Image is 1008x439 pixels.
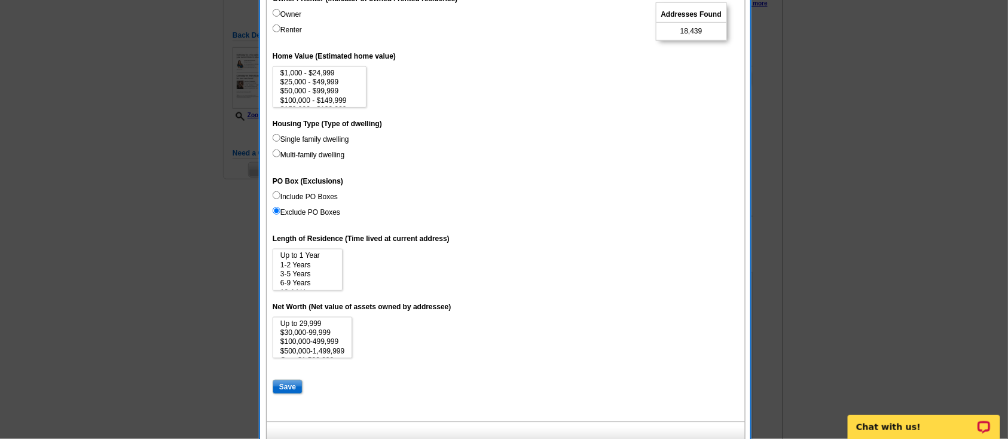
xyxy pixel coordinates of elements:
[279,288,336,297] option: 10-14 Years
[279,337,346,346] option: $100,000-499,999
[273,207,340,218] label: Exclude PO Boxes
[273,207,280,215] input: Exclude PO Boxes
[279,328,346,337] option: $30,000-99,999
[273,118,382,129] label: Housing Type (Type of dwelling)
[273,25,302,35] label: Renter
[279,347,346,356] option: $500,000-1,499,999
[273,176,343,187] label: PO Box (Exclusions)
[279,87,360,96] option: $50,000 - $99,999
[273,9,301,20] label: Owner
[273,191,280,199] input: Include PO Boxes
[273,51,396,62] label: Home Value (Estimated home value)
[273,9,280,17] input: Owner
[273,134,349,145] label: Single family dwelling
[273,301,451,312] label: Net Worth (Net value of assets owned by addressee)
[279,69,360,78] option: $1,000 - $24,999
[279,261,336,270] option: 1-2 Years
[279,105,360,114] option: $150,000 - $199,999
[840,401,1008,439] iframe: LiveChat chat widget
[273,25,280,32] input: Renter
[279,78,360,87] option: $25,000 - $49,999
[273,150,344,160] label: Multi-family dwelling
[273,191,338,202] label: Include PO Boxes
[279,270,336,279] option: 3-5 Years
[279,356,346,365] option: Over $1,500,000
[279,251,336,260] option: Up to 1 Year
[279,279,336,288] option: 6-9 Years
[273,150,280,157] input: Multi-family dwelling
[273,233,450,244] label: Length of Residence (Time lived at current address)
[273,380,303,394] input: Save
[279,96,360,105] option: $100,000 - $149,999
[273,134,280,142] input: Single family dwelling
[680,26,702,36] span: 18,439
[656,7,726,23] span: Addresses Found
[279,319,346,328] option: Up to 29,999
